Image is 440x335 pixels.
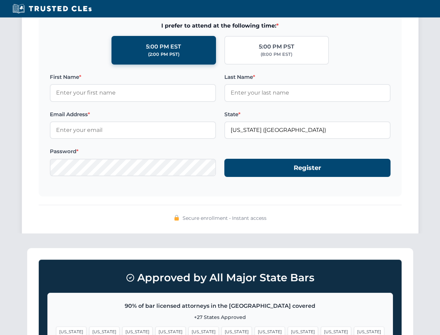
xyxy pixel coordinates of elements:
[50,110,216,119] label: Email Address
[224,73,391,81] label: Last Name
[224,110,391,119] label: State
[261,51,292,58] div: (8:00 PM EST)
[183,214,267,222] span: Secure enrollment • Instant access
[50,121,216,139] input: Enter your email
[224,159,391,177] button: Register
[146,42,181,51] div: 5:00 PM EST
[174,215,179,221] img: 🔒
[224,84,391,102] input: Enter your last name
[50,73,216,81] label: First Name
[148,51,179,58] div: (2:00 PM PST)
[56,301,384,311] p: 90% of bar licensed attorneys in the [GEOGRAPHIC_DATA] covered
[50,21,391,30] span: I prefer to attend at the following time:
[10,3,94,14] img: Trusted CLEs
[50,147,216,156] label: Password
[47,268,393,287] h3: Approved by All Major State Bars
[224,121,391,139] input: California (CA)
[259,42,294,51] div: 5:00 PM PST
[50,84,216,102] input: Enter your first name
[56,313,384,321] p: +27 States Approved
